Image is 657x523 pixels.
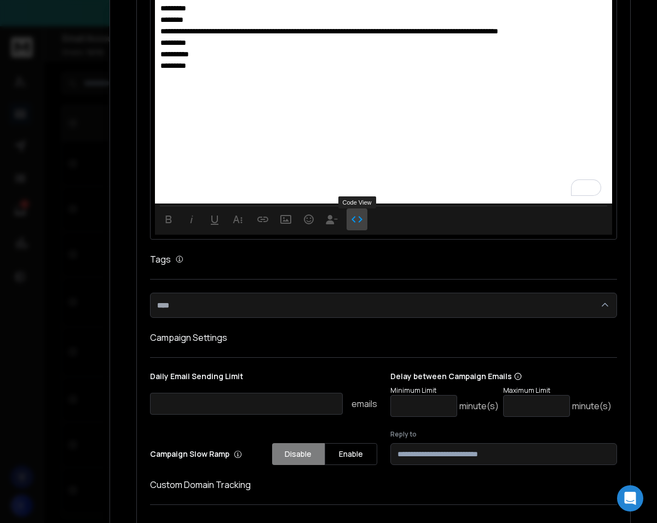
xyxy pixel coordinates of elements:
[351,397,377,410] p: emails
[390,430,618,439] label: Reply to
[150,253,171,266] h1: Tags
[150,371,377,386] p: Daily Email Sending Limit
[617,485,643,512] div: Open Intercom Messenger
[204,208,225,230] button: Underline (⌘U)
[325,443,377,465] button: Enable
[272,443,325,465] button: Disable
[459,399,499,412] p: minute(s)
[150,449,242,460] p: Campaign Slow Ramp
[338,196,376,208] div: Code View
[227,208,248,230] button: More Text
[503,386,612,395] p: Maximum Limit
[321,208,342,230] button: Insert Unsubscribe Link
[390,386,499,395] p: Minimum Limit
[252,208,273,230] button: Insert Link (⌘K)
[181,208,202,230] button: Italic (⌘I)
[275,208,296,230] button: Insert Image (⌘P)
[150,478,617,491] h1: Custom Domain Tracking
[572,399,612,412] p: minute(s)
[298,208,319,230] button: Emoticons
[390,371,612,382] p: Delay between Campaign Emails
[158,208,179,230] button: Bold (⌘B)
[150,331,617,344] h1: Campaign Settings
